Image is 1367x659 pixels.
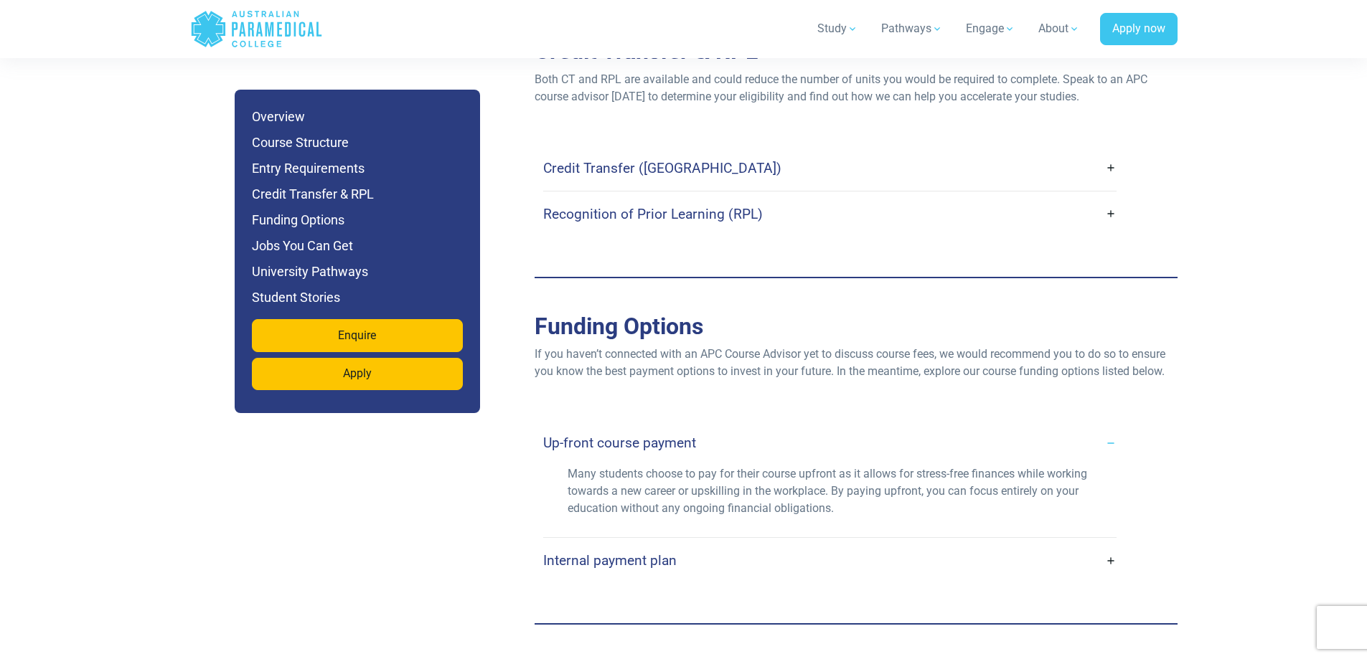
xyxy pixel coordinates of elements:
h4: Internal payment plan [543,552,677,569]
h4: Recognition of Prior Learning (RPL) [543,206,763,222]
a: Study [809,9,867,49]
h2: Funding Options [535,313,1178,340]
a: Apply now [1100,13,1178,46]
p: If you haven’t connected with an APC Course Advisor yet to discuss course fees, we would recommen... [535,346,1178,380]
a: Australian Paramedical College [190,6,323,52]
h4: Credit Transfer ([GEOGRAPHIC_DATA]) [543,160,781,176]
a: Recognition of Prior Learning (RPL) [543,197,1117,231]
a: About [1030,9,1089,49]
a: Pathways [873,9,952,49]
a: Credit Transfer ([GEOGRAPHIC_DATA]) [543,151,1117,185]
a: Internal payment plan [543,544,1117,577]
h4: Up-front course payment [543,435,696,451]
a: Engage [957,9,1024,49]
a: Up-front course payment [543,426,1117,460]
p: Many students choose to pay for their course upfront as it allows for stress-free finances while ... [568,465,1092,517]
p: Both CT and RPL are available and could reduce the number of units you would be required to compl... [535,71,1178,105]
